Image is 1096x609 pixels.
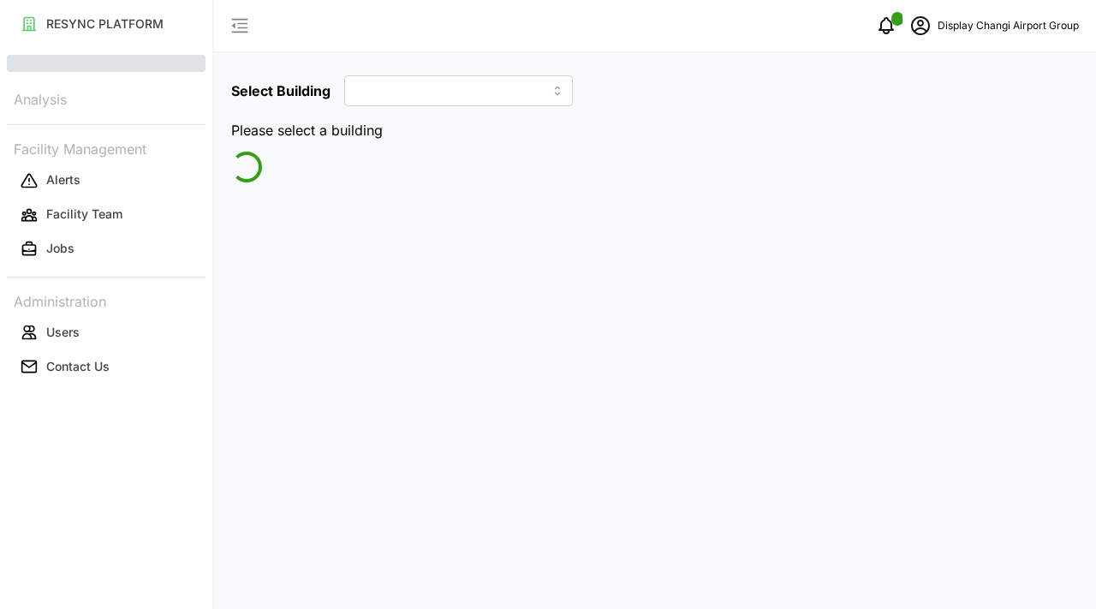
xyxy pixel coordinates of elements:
[7,200,205,230] button: Facility Team
[46,240,74,257] p: Jobs
[46,171,80,188] p: Alerts
[7,234,205,265] button: Jobs
[231,81,331,101] h5: Select Building
[7,7,205,41] a: RESYNC PLATFORM
[7,351,205,382] button: Contact Us
[7,198,205,232] a: Facility Team
[46,15,164,33] p: RESYNC PLATFORM
[7,9,205,39] button: RESYNC PLATFORM
[7,317,205,348] button: Users
[903,9,938,43] button: schedule
[7,315,205,349] a: Users
[938,18,1079,34] p: Display Changi Airport Group
[7,135,205,160] p: Facility Management
[46,324,80,341] p: Users
[46,358,110,375] p: Contact Us
[7,349,205,384] a: Contact Us
[7,86,205,110] p: Analysis
[7,288,205,313] p: Administration
[7,164,205,198] a: Alerts
[7,165,205,196] button: Alerts
[46,206,122,223] p: Facility Team
[7,232,205,266] a: Jobs
[869,9,903,43] button: notifications
[231,120,1079,141] p: Please select a building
